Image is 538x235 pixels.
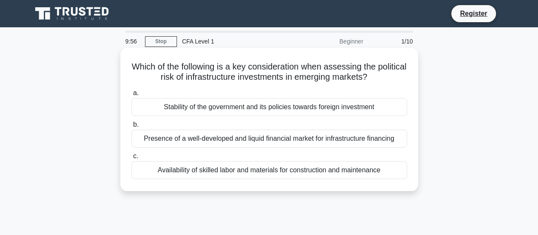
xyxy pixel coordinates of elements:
[368,33,418,50] div: 1/10
[133,121,139,128] span: b.
[145,36,177,47] a: Stop
[131,98,407,116] div: Stability of the government and its policies towards foreign investment
[294,33,368,50] div: Beginner
[131,161,407,179] div: Availability of skilled labor and materials for construction and maintenance
[131,130,407,148] div: Presence of a well-developed and liquid financial market for infrastructure financing
[177,33,294,50] div: CFA Level 1
[133,89,139,96] span: a.
[455,8,492,19] a: Register
[131,61,408,83] h5: Which of the following is a key consideration when assessing the political risk of infrastructure...
[133,152,138,160] span: c.
[120,33,145,50] div: 9:56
